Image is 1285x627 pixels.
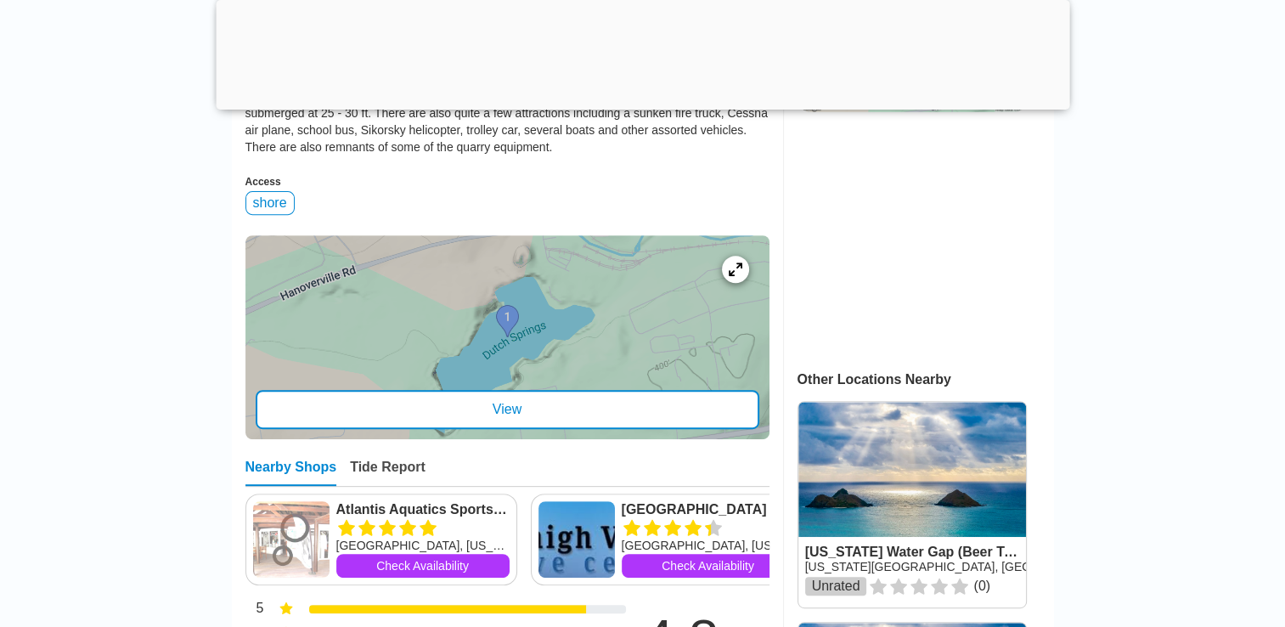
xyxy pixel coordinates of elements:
img: Atlantis Aquatics Sports Scuba [253,501,330,578]
a: [GEOGRAPHIC_DATA] [622,501,795,518]
div: shore [245,191,295,215]
div: Access [245,176,769,188]
div: 5 [245,599,264,621]
iframe: Sign in with Google Dialog [936,17,1268,247]
a: Check Availability [622,554,795,578]
iframe: Advertisement [797,129,1025,342]
a: Check Availability [336,554,510,578]
div: Tide Report [350,460,426,486]
a: Atlantis Aquatics Sports Scuba [336,501,510,518]
div: Other Locations Nearby [797,372,1054,387]
div: View [256,390,759,429]
div: It's used a lot for training and open water checkouts because there are numerous platforms submer... [245,88,769,155]
div: Nearby Shops [245,460,337,486]
a: entry mapView [245,235,769,439]
img: Lehigh Valley Dive Center [538,501,615,578]
div: [GEOGRAPHIC_DATA], [US_STATE] [336,537,510,554]
div: [GEOGRAPHIC_DATA], [US_STATE] [622,537,795,554]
